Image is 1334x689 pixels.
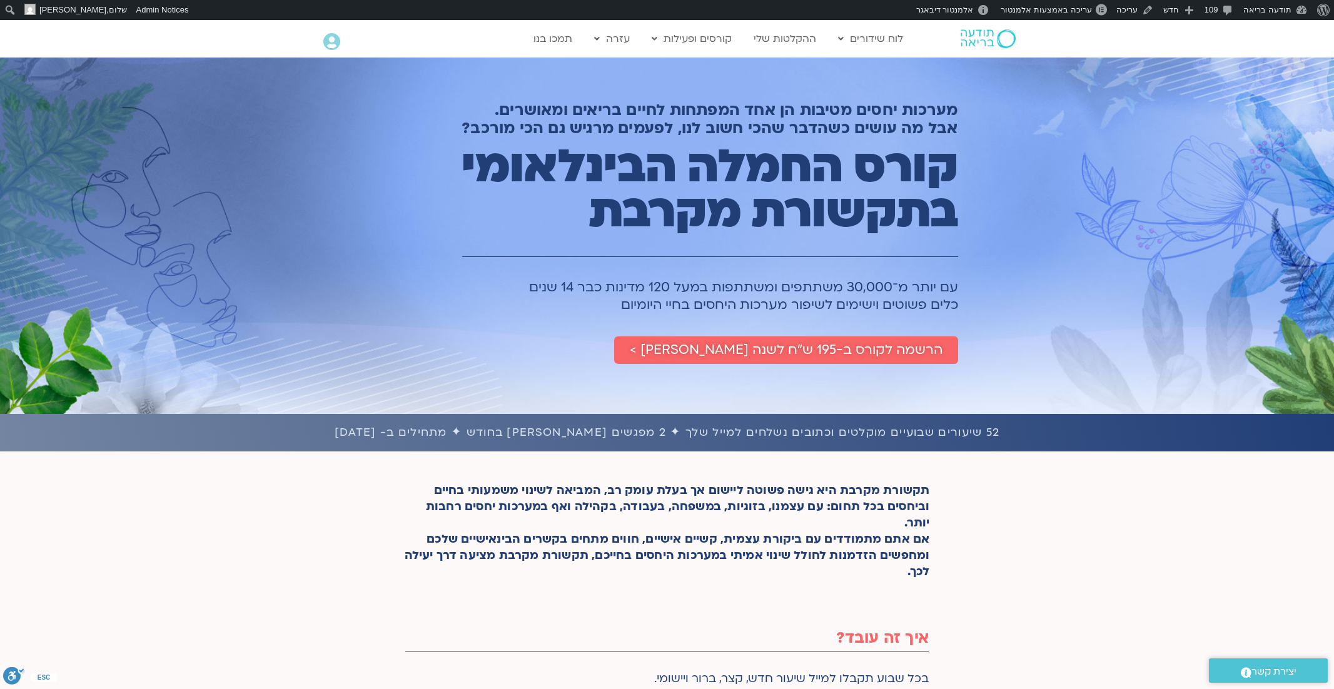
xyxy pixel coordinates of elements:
span: הרשמה לקורס ב-195 ש״ח לשנה [PERSON_NAME] > [630,343,942,358]
h2: איך זה עובד? [405,629,929,647]
a: ההקלטות שלי [747,27,822,51]
a: הרשמה לקורס ב-195 ש״ח לשנה [PERSON_NAME] > [614,336,958,364]
span: יצירת קשר [1251,663,1296,680]
span: [PERSON_NAME] [39,5,106,14]
h1: עם יותר מ־30,000 משתתפים ומשתתפות במעל 120 מדינות כבר 14 שנים כלים פשוטים וישימים לשיפור מערכות ה... [406,279,958,314]
a: עזרה [588,27,636,51]
img: תודעה בריאה [961,29,1016,48]
div: תקשורת מקרבת היא גישה פשוטה ליישום אך בעלת עומק רב, המביאה לשינוי משמעותי בחיים וביחסים בכל תחום:... [405,483,930,585]
h1: קורס החמלה הבינלאומי בתקשורת מקרבת​ [406,144,958,234]
a: קורסים ופעילות [645,27,738,51]
h1: 52 שיעורים שבועיים מוקלטים וכתובים נשלחים למייל שלך ✦ 2 מפגשים [PERSON_NAME] בחודש ✦ מתחילים ב- [... [6,423,1328,442]
span: עריכה באמצעות אלמנטור [1001,5,1091,14]
h2: מערכות יחסים מטיבות הן אחד המפתחות לחיים בריאים ומאושרים. אבל מה עושים כשהדבר שהכי חשוב לנו, לפעמ... [406,101,958,138]
a: תמכו בנו [527,27,579,51]
a: לוח שידורים [832,27,909,51]
a: יצירת קשר [1209,658,1328,683]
